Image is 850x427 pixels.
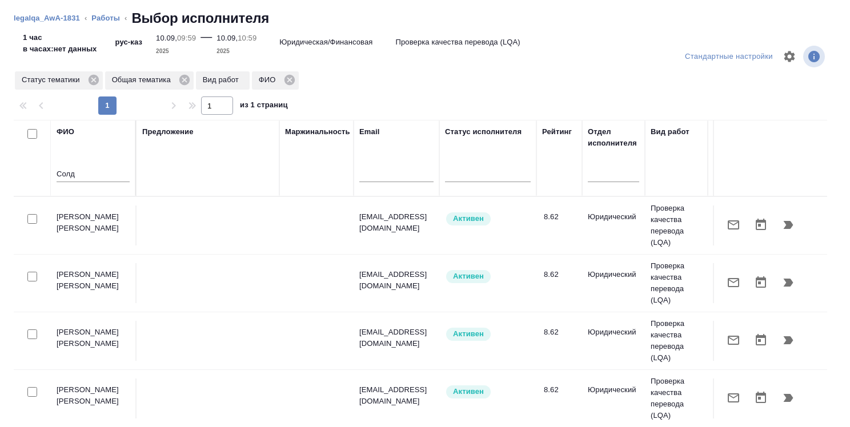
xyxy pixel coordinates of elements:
td: [PERSON_NAME] [PERSON_NAME] [51,321,137,361]
button: Открыть календарь загрузки [747,211,775,239]
td: Юридический [582,206,645,245]
div: Рядовой исполнитель: назначай с учетом рейтинга [445,327,531,342]
button: Отправить предложение о работе [720,327,747,354]
p: 09:59 [177,34,196,42]
div: split button [682,48,776,66]
p: Проверка качества перевода (LQA) [651,376,702,421]
p: Общая тематика [112,74,175,86]
p: 10:59 [238,34,256,42]
td: Не указан [708,206,771,245]
button: Отправить предложение о работе [720,384,747,412]
p: Проверка качества перевода (LQA) [395,37,520,48]
div: 8.62 [544,327,576,338]
button: Отправить предложение о работе [720,269,747,296]
div: Email [359,126,379,138]
p: Проверка качества перевода (LQA) [651,318,702,364]
div: Статус тематики [15,71,103,90]
td: [PERSON_NAME] [PERSON_NAME] [51,263,137,303]
button: Открыть календарь загрузки [747,269,775,296]
td: Юридический [582,378,645,418]
td: Не указан [708,321,771,361]
td: [PERSON_NAME] [PERSON_NAME] [51,378,137,418]
h2: Выбор исполнителя [131,9,269,27]
p: [EMAIL_ADDRESS][DOMAIN_NAME] [359,211,434,234]
nav: breadcrumb [14,9,836,27]
button: Продолжить [775,269,802,296]
td: Юридический [582,263,645,303]
input: Выбери исполнителей, чтобы отправить приглашение на работу [27,214,37,224]
div: Рейтинг [542,126,572,138]
div: ФИО [252,71,299,90]
p: Активен [453,386,484,397]
td: Юридический [582,321,645,361]
button: Продолжить [775,211,802,239]
td: Не указан [708,378,771,418]
p: Активен [453,271,484,282]
p: [EMAIL_ADDRESS][DOMAIN_NAME] [359,384,434,407]
button: Продолжить [775,327,802,354]
p: Активен [453,328,484,340]
button: Продолжить [775,384,802,412]
button: Отправить предложение о работе [720,211,747,239]
div: 8.62 [544,269,576,280]
div: Рядовой исполнитель: назначай с учетом рейтинга [445,211,531,227]
p: Проверка качества перевода (LQA) [651,203,702,248]
div: 8.62 [544,211,576,223]
p: 10.09, [156,34,177,42]
input: Выбери исполнителей, чтобы отправить приглашение на работу [27,329,37,339]
td: [PERSON_NAME] [PERSON_NAME] [51,206,137,245]
span: Посмотреть информацию [803,46,827,67]
div: Общая тематика [105,71,194,90]
p: 1 час [23,32,97,43]
div: Статус исполнителя [445,126,522,138]
a: Работы [91,14,120,22]
a: legalqa_AwA-1831 [14,14,80,22]
div: Маржинальность [285,126,350,138]
div: Отдел исполнителя [588,126,639,149]
p: 10.09, [216,34,238,42]
span: Настроить таблицу [776,43,803,70]
div: 8.62 [544,384,576,396]
div: Рядовой исполнитель: назначай с учетом рейтинга [445,269,531,284]
li: ‹ [125,13,127,24]
div: — [201,27,212,57]
p: [EMAIL_ADDRESS][DOMAIN_NAME] [359,327,434,349]
div: Предложение [142,126,194,138]
div: Вид работ [651,126,689,138]
input: Выбери исполнителей, чтобы отправить приглашение на работу [27,387,37,397]
p: Проверка качества перевода (LQA) [651,260,702,306]
div: Рядовой исполнитель: назначай с учетом рейтинга [445,384,531,400]
p: [EMAIL_ADDRESS][DOMAIN_NAME] [359,269,434,292]
td: Не указан [708,263,771,303]
button: Открыть календарь загрузки [747,327,775,354]
div: ФИО [57,126,74,138]
button: Открыть календарь загрузки [747,384,775,412]
p: Статус тематики [22,74,84,86]
input: Выбери исполнителей, чтобы отправить приглашение на работу [27,272,37,281]
p: Активен [453,213,484,224]
span: из 1 страниц [240,98,288,115]
p: ФИО [259,74,280,86]
li: ‹ [85,13,87,24]
p: Вид работ [203,74,243,86]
